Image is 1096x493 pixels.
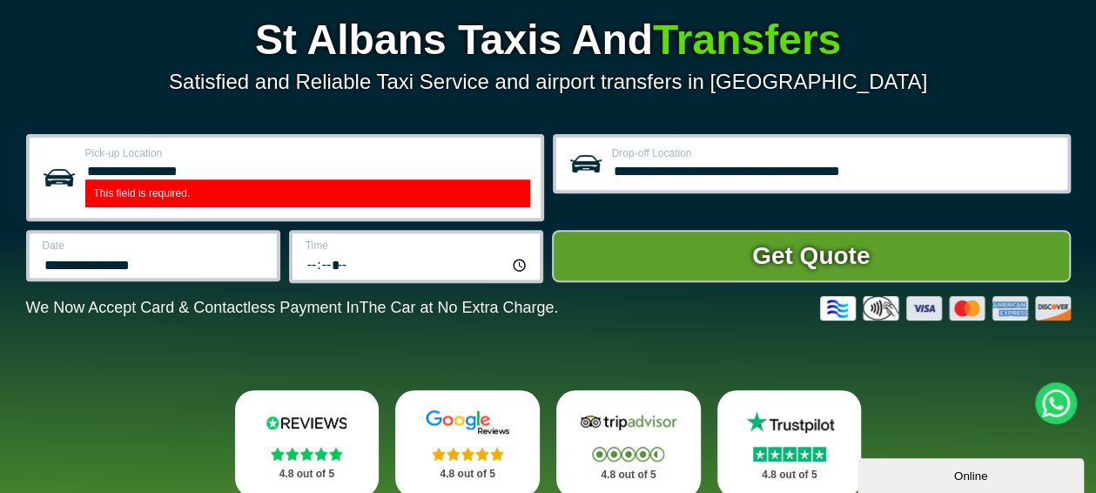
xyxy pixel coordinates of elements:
img: Google [415,409,520,436]
img: Stars [592,447,664,462]
img: Trustpilot [737,409,842,436]
p: 4.8 out of 5 [414,463,521,485]
img: Stars [753,447,826,462]
label: Drop-off Location [612,148,1057,159]
label: This field is required. [85,179,530,207]
label: Date [43,240,266,251]
p: 4.8 out of 5 [736,464,843,486]
p: Satisfied and Reliable Taxi Service and airport transfers in [GEOGRAPHIC_DATA] [26,70,1071,94]
h1: St Albans Taxis And [26,19,1071,61]
p: 4.8 out of 5 [254,463,360,485]
img: Tripadvisor [576,409,681,436]
button: Get Quote [552,230,1071,282]
img: Reviews.io [254,409,359,436]
label: Time [306,240,529,251]
label: Pick-up Location [85,148,530,159]
span: Transfers [653,17,841,63]
span: The Car at No Extra Charge. [359,299,558,316]
img: Stars [432,447,504,461]
p: We Now Accept Card & Contactless Payment In [26,299,559,317]
p: 4.8 out of 5 [575,464,682,486]
iframe: chat widget [857,455,1087,493]
img: Credit And Debit Cards [820,296,1071,321]
img: Stars [271,447,343,461]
